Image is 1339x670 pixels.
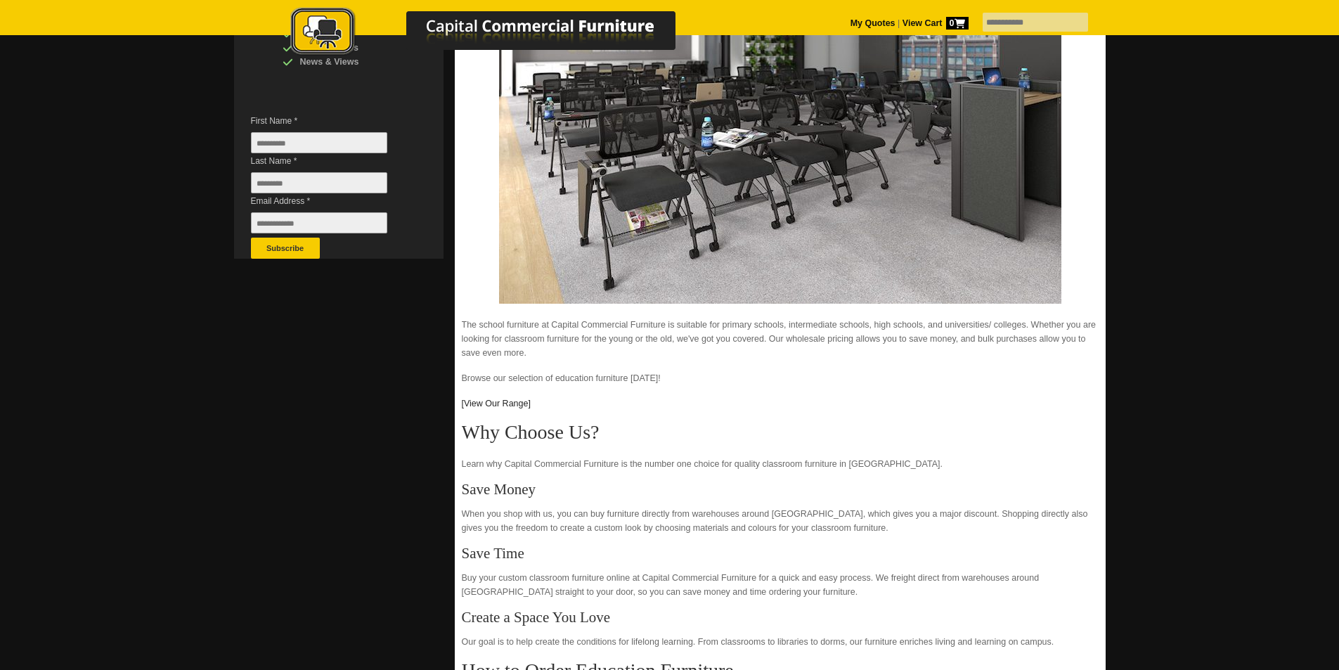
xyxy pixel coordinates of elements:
span: 0 [946,17,969,30]
input: Email Address * [251,212,387,233]
a: Capital Commercial Furniture Logo [252,7,744,63]
h3: Save Money [462,482,1099,496]
p: The school furniture at Capital Commercial Furniture is suitable for primary schools, intermediat... [462,304,1099,360]
p: Our goal is to help create the conditions for lifelong learning. From classrooms to libraries to ... [462,635,1099,649]
p: Buy your custom classroom furniture online at Capital Commercial Furniture for a quick and easy p... [462,571,1099,599]
img: Capital Commercial Furniture Logo [252,7,744,58]
h2: Why Choose Us? [462,422,1099,443]
input: First Name * [251,132,387,153]
a: [View Our Range] [462,399,531,408]
button: Subscribe [251,238,320,259]
p: Learn why Capital Commercial Furniture is the number one choice for quality classroom furniture i... [462,457,1099,471]
input: Last Name * [251,172,387,193]
h3: Create a Space You Love [462,610,1099,624]
a: View Cart0 [900,18,968,28]
h3: Save Time [462,546,1099,560]
span: First Name * [251,114,408,128]
p: Browse our selection of education furniture [DATE]! [462,371,1099,385]
strong: View Cart [903,18,969,28]
span: Last Name * [251,154,408,168]
span: Email Address * [251,194,408,208]
p: When you shop with us, you can buy furniture directly from warehouses around [GEOGRAPHIC_DATA], w... [462,507,1099,535]
a: My Quotes [850,18,895,28]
